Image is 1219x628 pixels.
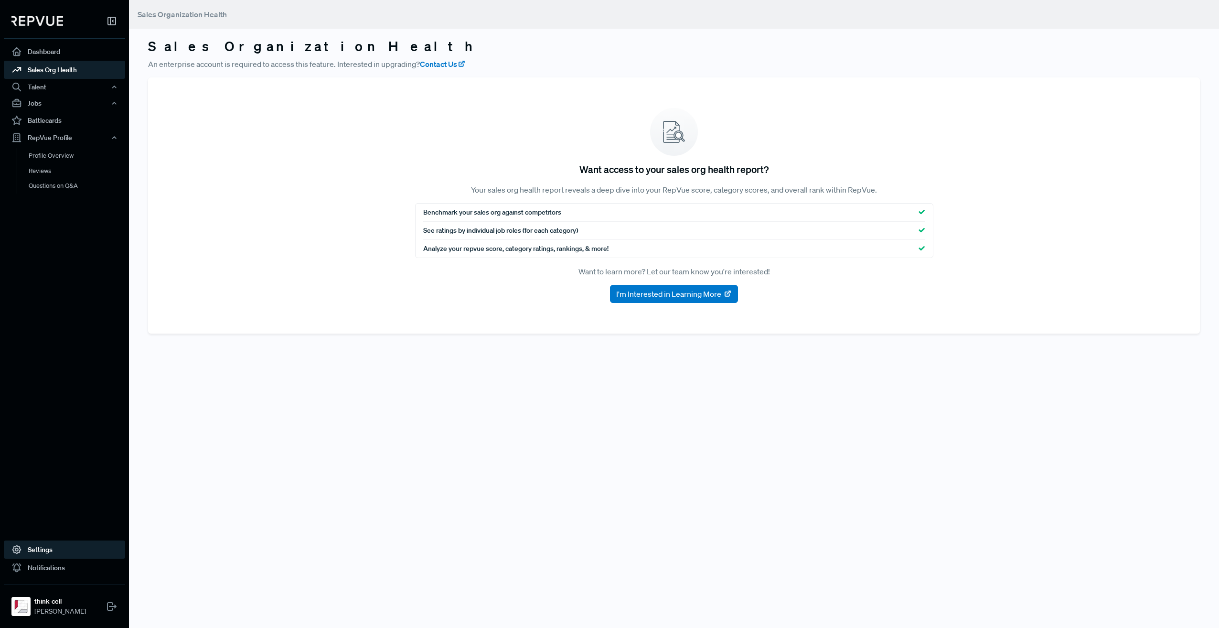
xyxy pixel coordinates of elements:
button: I'm Interested in Learning More [610,285,738,303]
a: Battlecards [4,111,125,130]
a: Profile Overview [17,148,138,163]
a: Sales Org Health [4,61,125,79]
img: RepVue [11,16,63,26]
button: RepVue Profile [4,130,125,146]
strong: think-cell [34,596,86,606]
a: Settings [4,541,125,559]
a: Notifications [4,559,125,577]
a: Contact Us [420,58,466,70]
span: I'm Interested in Learning More [616,288,721,300]
img: think-cell [13,599,29,614]
p: An enterprise account is required to access this feature. Interested in upgrading? [148,58,1200,70]
a: think-cellthink-cell[PERSON_NAME] [4,585,125,620]
p: Your sales org health report reveals a deep dive into your RepVue score, category scores, and ove... [415,184,933,195]
button: Jobs [4,95,125,111]
span: Sales Organization Health [138,10,227,19]
button: Talent [4,79,125,95]
a: Dashboard [4,43,125,61]
h5: Want access to your sales org health report? [579,163,769,175]
span: Analyze your repvue score, category ratings, rankings, & more! [423,244,609,254]
a: Reviews [17,163,138,179]
p: Want to learn more? Let our team know you're interested! [415,266,933,277]
a: Questions on Q&A [17,178,138,194]
h3: Sales Organization Health [148,38,1200,54]
span: See ratings by individual job roles (for each category) [423,226,578,236]
span: Benchmark your sales org against competitors [423,207,561,217]
span: [PERSON_NAME] [34,606,86,617]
